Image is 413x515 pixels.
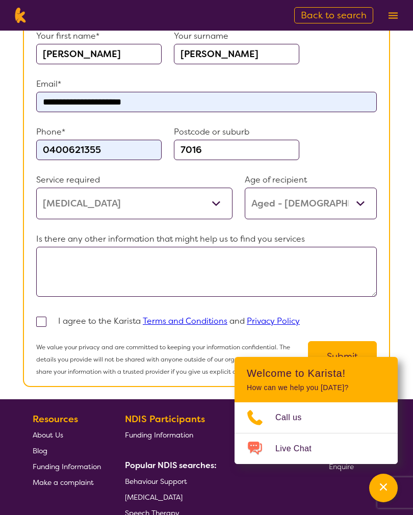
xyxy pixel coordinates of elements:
p: Your surname [174,29,299,44]
a: Back to search [294,7,373,23]
div: Channel Menu [235,357,398,464]
p: How can we help you [DATE]? [247,383,385,392]
span: About Us [33,430,63,440]
a: Make a complaint [33,474,101,490]
p: Age of recipient [245,172,377,188]
span: Behaviour Support [125,477,187,486]
p: Email* [36,76,377,92]
a: Enquire [329,458,376,474]
img: menu [389,12,398,19]
span: Funding Information [125,430,193,440]
span: Enquire [329,462,354,471]
p: Your first name* [36,29,162,44]
a: Funding Information [33,458,101,474]
a: [MEDICAL_DATA] [125,489,213,505]
b: Popular NDIS searches: [125,460,217,471]
a: Terms and Conditions [143,316,227,326]
ul: Choose channel [235,402,398,464]
p: I agree to the Karista and [58,314,300,329]
span: Call us [275,410,314,425]
span: Make a complaint [33,478,94,487]
button: Submit [308,341,377,372]
b: Resources [33,413,78,425]
b: NDIS Participants [125,413,205,425]
img: Karista logo [12,8,28,23]
span: Back to search [301,9,367,21]
p: We value your privacy and are committed to keeping your information confidential. The details you... [36,341,308,378]
a: Blog [33,443,101,458]
h2: Welcome to Karista! [247,367,385,379]
a: Funding Information [125,427,213,443]
p: Postcode or suburb [174,124,299,140]
span: Blog [33,446,47,455]
p: Phone* [36,124,162,140]
a: About Us [33,427,101,443]
span: Funding Information [33,462,101,471]
p: Service required [36,172,233,188]
p: Is there any other information that might help us to find you services [36,231,377,247]
a: Behaviour Support [125,473,213,489]
a: Privacy Policy [247,316,300,326]
span: Live Chat [275,441,324,456]
span: [MEDICAL_DATA] [125,493,183,502]
button: Channel Menu [369,474,398,502]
